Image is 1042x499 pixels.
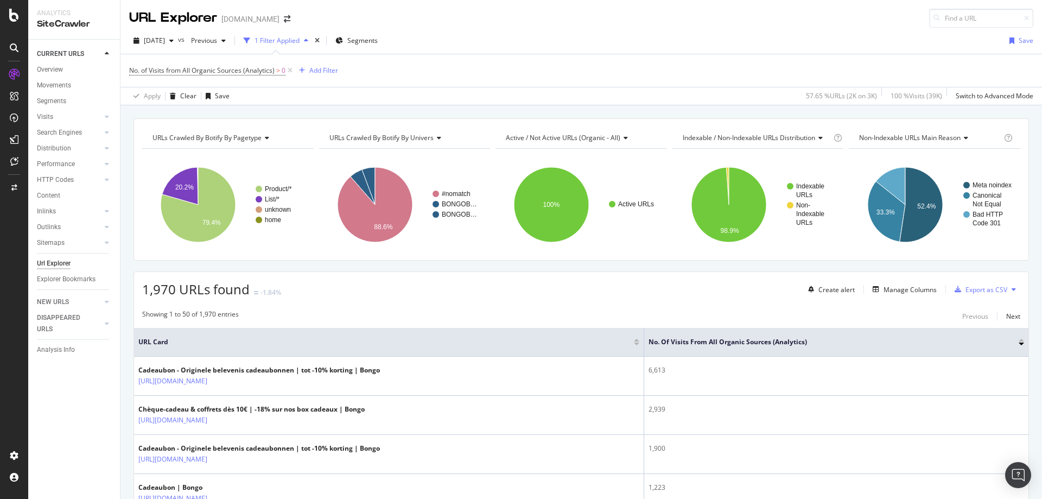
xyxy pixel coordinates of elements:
[138,415,207,426] a: [URL][DOMAIN_NAME]
[973,219,1001,227] text: Code 301
[37,159,75,170] div: Performance
[543,201,560,209] text: 100%
[859,133,961,142] span: Non-Indexable URLs Main Reason
[201,87,230,105] button: Save
[239,32,313,49] button: 1 Filter Applied
[973,192,1001,199] text: Canonical
[144,91,161,100] div: Apply
[282,63,285,78] span: 0
[649,405,1024,414] div: 2,939
[276,66,280,75] span: >
[868,283,937,296] button: Manage Columns
[796,210,824,218] text: Indexable
[918,203,936,210] text: 52.4%
[37,143,71,154] div: Distribution
[138,337,631,347] span: URL Card
[138,483,255,492] div: Cadeaubon | Bongo
[1006,309,1020,323] button: Next
[37,48,101,60] a: CURRENT URLS
[37,80,112,91] a: Movements
[1019,36,1033,45] div: Save
[180,91,196,100] div: Clear
[37,64,112,75] a: Overview
[265,206,291,213] text: unknown
[37,258,112,269] a: Url Explorer
[1006,312,1020,321] div: Next
[849,157,1020,252] svg: A chart.
[649,337,1002,347] span: No. of Visits from All Organic Sources (Analytics)
[442,211,477,218] text: BONGOB…
[144,36,165,45] span: 2025 Sep. 23rd
[37,237,65,249] div: Sitemaps
[649,365,1024,375] div: 6,613
[260,288,281,297] div: -1.84%
[37,96,66,107] div: Segments
[818,285,855,294] div: Create alert
[857,129,1002,147] h4: Non-Indexable URLs Main Reason
[965,285,1007,294] div: Export as CSV
[962,312,988,321] div: Previous
[929,9,1033,28] input: Find a URL
[681,129,831,147] h4: Indexable / Non-Indexable URLs Distribution
[1005,462,1031,488] div: Open Intercom Messenger
[37,174,74,186] div: HTTP Codes
[806,91,877,100] div: 57.65 % URLs ( 2K on 3K )
[255,36,300,45] div: 1 Filter Applied
[327,129,481,147] h4: URLs Crawled By Botify By univers
[129,9,217,27] div: URL Explorer
[150,129,304,147] h4: URLs Crawled By Botify By pagetype
[329,133,434,142] span: URLs Crawled By Botify By univers
[720,227,739,235] text: 98.9%
[506,133,620,142] span: Active / Not Active URLs (organic - all)
[265,195,279,203] text: List/*
[37,96,112,107] a: Segments
[202,219,221,226] text: 79.4%
[37,206,56,217] div: Inlinks
[951,87,1033,105] button: Switch to Advanced Mode
[37,222,101,233] a: Outlinks
[37,111,101,123] a: Visits
[956,91,1033,100] div: Switch to Advanced Mode
[649,483,1024,492] div: 1,223
[884,285,937,294] div: Manage Columns
[495,157,665,252] div: A chart.
[37,274,96,285] div: Explorer Bookmarks
[138,365,380,375] div: Cadeaubon - Originele belevenis cadeaubonnen | tot -10% korting | Bongo
[319,157,489,252] svg: A chart.
[138,454,207,465] a: [URL][DOMAIN_NAME]
[876,209,895,216] text: 33.3%
[153,133,262,142] span: URLs Crawled By Botify By pagetype
[962,309,988,323] button: Previous
[309,66,338,75] div: Add Filter
[37,312,92,335] div: DISAPPEARED URLS
[37,296,69,308] div: NEW URLS
[37,64,63,75] div: Overview
[891,91,942,100] div: 100 % Visits ( 39K )
[37,9,111,18] div: Analytics
[442,190,471,198] text: #nomatch
[265,185,292,193] text: Product/*
[37,274,112,285] a: Explorer Bookmarks
[175,184,194,191] text: 20.2%
[37,174,101,186] a: HTTP Codes
[295,64,338,77] button: Add Filter
[37,344,75,356] div: Analysis Info
[215,91,230,100] div: Save
[347,36,378,45] span: Segments
[129,87,161,105] button: Apply
[37,206,101,217] a: Inlinks
[37,190,60,201] div: Content
[138,376,207,387] a: [URL][DOMAIN_NAME]
[142,157,312,252] svg: A chart.
[37,222,61,233] div: Outlinks
[254,291,258,294] img: Equal
[37,127,82,138] div: Search Engines
[313,35,322,46] div: times
[374,223,392,231] text: 88.6%
[187,36,217,45] span: Previous
[142,309,239,323] div: Showing 1 to 50 of 1,970 entries
[37,143,101,154] a: Distribution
